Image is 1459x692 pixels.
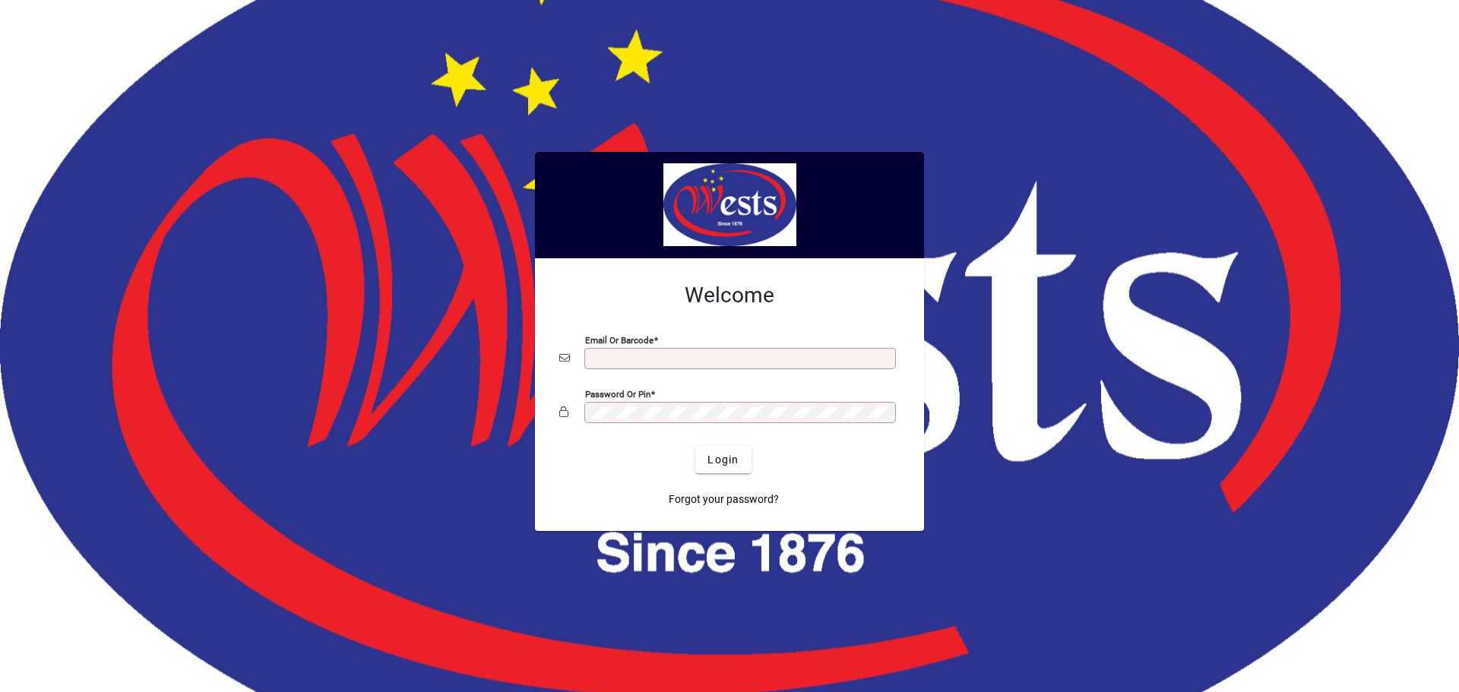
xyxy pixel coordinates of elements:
button: Login [695,446,751,473]
span: Login [707,452,739,468]
h2: Welcome [559,283,900,308]
mat-label: Email or Barcode [585,335,654,346]
span: Forgot your password? [669,491,779,507]
a: Forgot your password? [663,485,785,513]
mat-label: Password or Pin [585,389,650,400]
